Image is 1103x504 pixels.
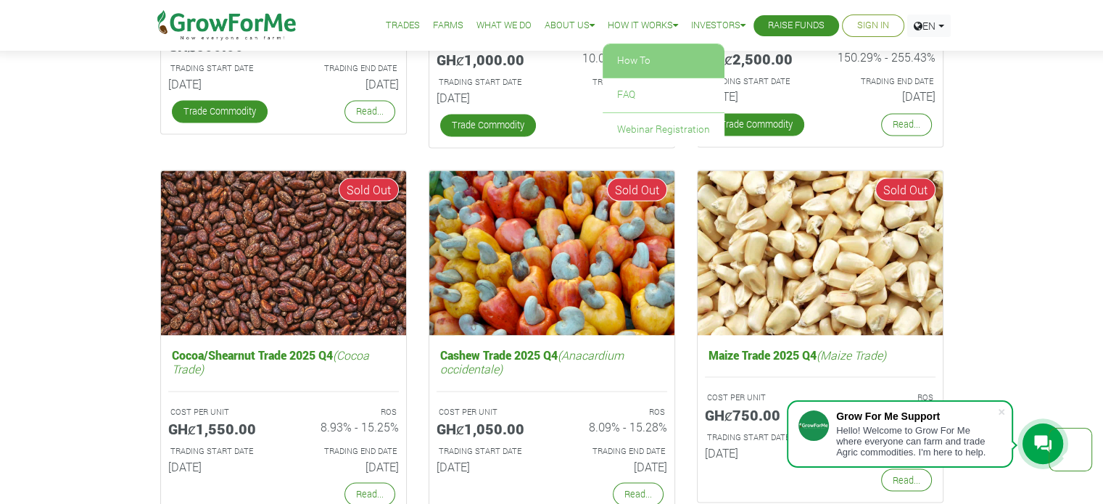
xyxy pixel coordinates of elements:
p: Estimated Trading End Date [297,62,397,75]
h5: GHȼ2,500.00 [705,50,809,67]
p: Estimated Trading Start Date [707,431,807,443]
p: ROS [297,405,397,418]
a: Sign In [857,18,889,33]
h6: [DATE] [168,459,273,473]
h5: GHȼ1,550.00 [168,419,273,437]
a: Trade Commodity [440,114,536,136]
img: growforme image [429,170,674,335]
h5: GHȼ1,000.00 [437,51,541,68]
a: Read... [344,100,395,123]
a: EN [907,15,951,37]
a: Investors [691,18,745,33]
p: COST PER UNIT [439,405,539,418]
a: Trade Commodity [172,100,268,123]
i: (Anacardium occidentale) [440,347,624,376]
span: Sold Out [875,178,935,201]
p: ROS [565,405,665,418]
h5: Maize Trade 2025 Q4 [705,344,935,365]
span: Sold Out [339,178,399,201]
p: Estimated Trading End Date [565,76,665,88]
a: How To [603,44,724,78]
h5: Cashew Trade 2025 Q4 [437,344,667,379]
h6: [DATE] [437,459,541,473]
p: COST PER UNIT [170,405,270,418]
h6: [DATE] [705,445,809,459]
span: Sold Out [607,178,667,201]
a: What We Do [476,18,532,33]
p: Estimated Trading End Date [297,445,397,457]
h6: [DATE] [168,77,273,91]
a: Trades [386,18,420,33]
a: Webinar Registration [603,113,724,146]
h6: 10.01% - 12.42% [563,51,667,65]
h6: [DATE] [705,89,809,103]
p: Estimated Trading Start Date [707,75,807,88]
h6: [DATE] [563,459,667,473]
a: Trade Commodity [709,113,804,136]
h5: GHȼ600.00 [168,37,273,54]
h6: [DATE] [294,459,399,473]
a: How it Works [608,18,678,33]
h6: 8.93% - 15.25% [294,419,399,433]
img: growforme image [698,170,943,335]
h5: GHȼ750.00 [705,405,809,423]
a: Read... [881,468,932,491]
i: (Maize Trade) [817,347,886,362]
h5: Cocoa/Shearnut Trade 2025 Q4 [168,344,399,379]
img: growforme image [161,170,406,335]
h6: 8.93% - 11.64% [294,37,399,51]
div: Grow For Me Support [836,410,997,422]
h6: [DATE] [831,89,935,103]
h6: [DATE] [294,77,399,91]
a: About Us [545,18,595,33]
h6: [DATE] [563,91,667,104]
a: Read... [881,113,932,136]
p: Estimated Trading Start Date [170,62,270,75]
a: Farms [433,18,463,33]
h6: 150.29% - 255.43% [831,50,935,64]
p: Estimated Trading End Date [565,445,665,457]
div: Hello! Welcome to Grow For Me where everyone can farm and trade Agric commodities. I'm here to help. [836,425,997,458]
h5: GHȼ1,050.00 [437,419,541,437]
a: FAQ [603,78,724,112]
i: (Cocoa Trade) [172,347,369,376]
a: Raise Funds [768,18,825,33]
p: COST PER UNIT [707,391,807,403]
p: Estimated Trading End Date [833,75,933,88]
p: Estimated Trading Start Date [439,445,539,457]
h6: 8.09% - 15.28% [563,419,667,433]
p: Estimated Trading Start Date [170,445,270,457]
h6: [DATE] [437,91,541,104]
p: ROS [833,391,933,403]
p: Estimated Trading Start Date [439,76,539,88]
